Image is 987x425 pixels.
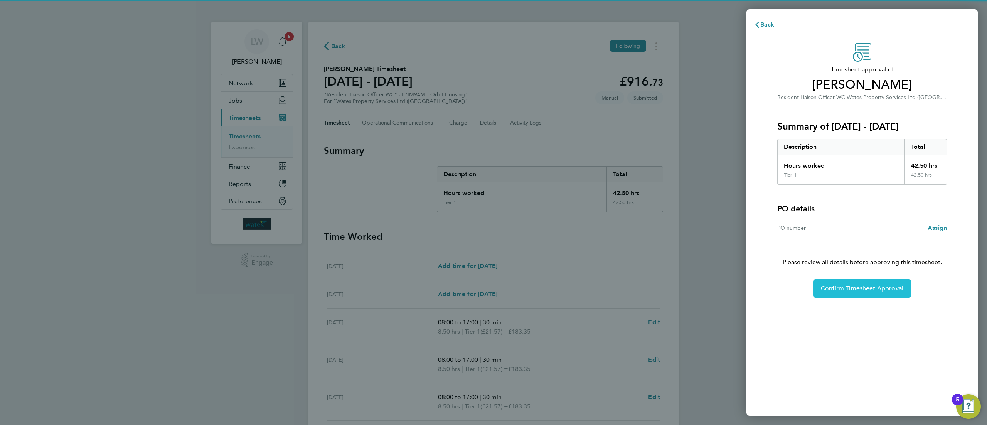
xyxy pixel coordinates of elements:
span: Assign [928,224,947,231]
div: 5 [956,400,959,410]
div: 42.50 hrs [904,172,947,184]
h4: PO details [777,203,815,214]
span: [PERSON_NAME] [777,77,947,93]
button: Confirm Timesheet Approval [813,279,911,298]
span: Confirm Timesheet Approval [821,285,903,292]
div: PO number [777,223,862,233]
div: Summary of 20 - 26 Sep 2025 [777,139,947,185]
h3: Summary of [DATE] - [DATE] [777,120,947,133]
span: Resident Liaison Officer WC [777,94,845,101]
span: Back [760,21,775,28]
span: Wates Property Services Ltd ([GEOGRAPHIC_DATA]) [847,93,975,101]
a: Assign [928,223,947,233]
button: Open Resource Center, 5 new notifications [956,394,981,419]
div: Tier 1 [784,172,797,178]
div: 42.50 hrs [904,155,947,172]
button: Back [746,17,782,32]
span: Timesheet approval of [777,65,947,74]
span: · [845,94,847,101]
div: Total [904,139,947,155]
div: Description [778,139,904,155]
div: Hours worked [778,155,904,172]
p: Please review all details before approving this timesheet. [768,239,956,267]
